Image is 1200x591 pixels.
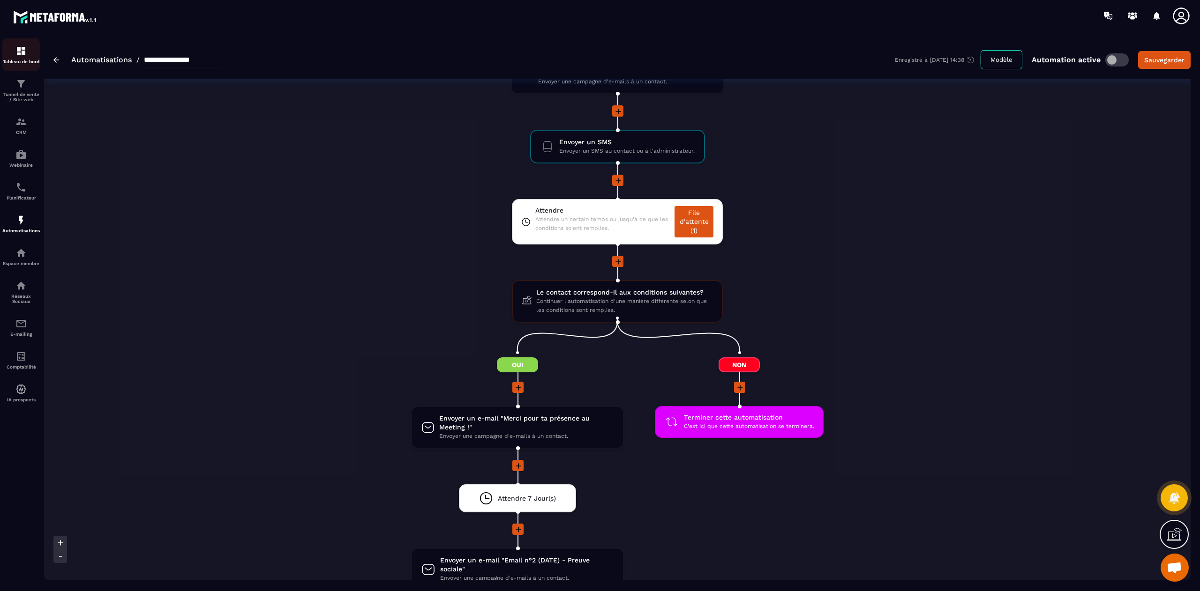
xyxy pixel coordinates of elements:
[2,142,40,175] a: automationsautomationsWebinaire
[440,556,614,574] span: Envoyer un e-mail "Email n°2 (DATE) - Preuve sociale"
[2,195,40,200] p: Planificateur
[981,50,1022,69] button: Modèle
[15,116,27,127] img: formation
[15,247,27,259] img: automations
[2,364,40,369] p: Comptabilité
[2,38,40,71] a: formationformationTableau de bord
[1032,55,1101,64] p: Automation active
[439,414,614,432] span: Envoyer un e-mail "Merci pour ta présence au Meeting !"
[2,71,40,109] a: formationformationTunnel de vente / Site web
[2,59,40,64] p: Tableau de bord
[2,344,40,377] a: accountantaccountantComptabilité
[15,351,27,362] img: accountant
[2,273,40,311] a: social-networksocial-networkRéseaux Sociaux
[136,55,140,64] span: /
[15,45,27,57] img: formation
[536,288,712,297] span: Le contact correspond-il aux conditions suivantes?
[675,206,713,237] a: File d'attente (1)
[15,384,27,395] img: automations
[15,149,27,160] img: automations
[559,147,695,155] span: Envoyer un SMS au contact ou à l'administrateur.
[71,55,132,64] a: Automatisations
[497,357,538,372] span: Oui
[2,130,40,135] p: CRM
[538,77,713,86] span: Envoyer une campagne d'e-mails à un contact.
[2,163,40,168] p: Webinaire
[440,574,614,583] span: Envoyer une campagne d'e-mails à un contact.
[895,56,981,64] div: Enregistré à
[15,318,27,329] img: email
[2,397,40,402] p: IA prospects
[2,109,40,142] a: formationformationCRM
[439,432,614,441] span: Envoyer une campagne d'e-mails à un contact.
[1138,51,1191,69] button: Sauvegarder
[535,215,670,233] span: Attendre un certain temps ou jusqu'à ce que les conditions soient remplies.
[535,206,670,215] span: Attendre
[559,138,695,147] span: Envoyer un SMS
[53,57,60,63] img: arrow
[2,240,40,273] a: automationsautomationsEspace membre
[15,280,27,291] img: social-network
[2,207,40,240] a: automationsautomationsAutomatisations
[930,57,964,63] p: [DATE] 14:38
[684,413,814,422] span: Terminer cette automatisation
[2,294,40,304] p: Réseaux Sociaux
[684,422,814,431] span: C'est ici que cette automatisation se terminera.
[15,214,27,226] img: automations
[1161,554,1189,582] a: Ouvrir le chat
[719,357,760,372] span: Non
[2,261,40,266] p: Espace membre
[498,494,556,503] span: Attendre 7 Jour(s)
[15,182,27,193] img: scheduler
[13,8,97,25] img: logo
[2,175,40,207] a: schedulerschedulerPlanificateur
[536,297,712,315] span: Continuer l'automatisation d'une manière différente selon que les conditions sont remplies.
[1144,55,1185,65] div: Sauvegarder
[2,228,40,233] p: Automatisations
[2,92,40,102] p: Tunnel de vente / Site web
[2,311,40,344] a: emailemailE-mailing
[15,78,27,89] img: formation
[2,332,40,337] p: E-mailing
